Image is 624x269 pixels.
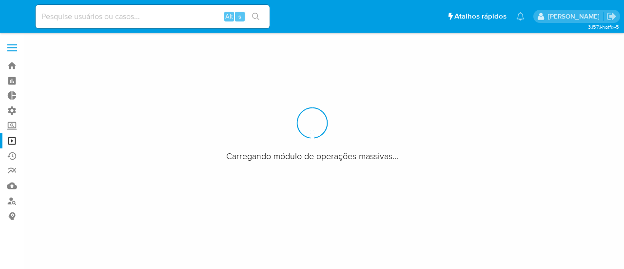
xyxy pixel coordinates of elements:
span: Carregando módulo de operações massivas... [226,150,398,162]
span: Atalhos rápidos [454,11,507,21]
a: Sair [606,11,617,21]
span: s [238,12,241,21]
input: Pesquise usuários ou casos... [36,10,270,23]
span: Alt [225,12,233,21]
p: alexandra.macedo@mercadolivre.com [548,12,603,21]
a: Notificações [516,12,525,21]
button: search-icon [246,10,266,23]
